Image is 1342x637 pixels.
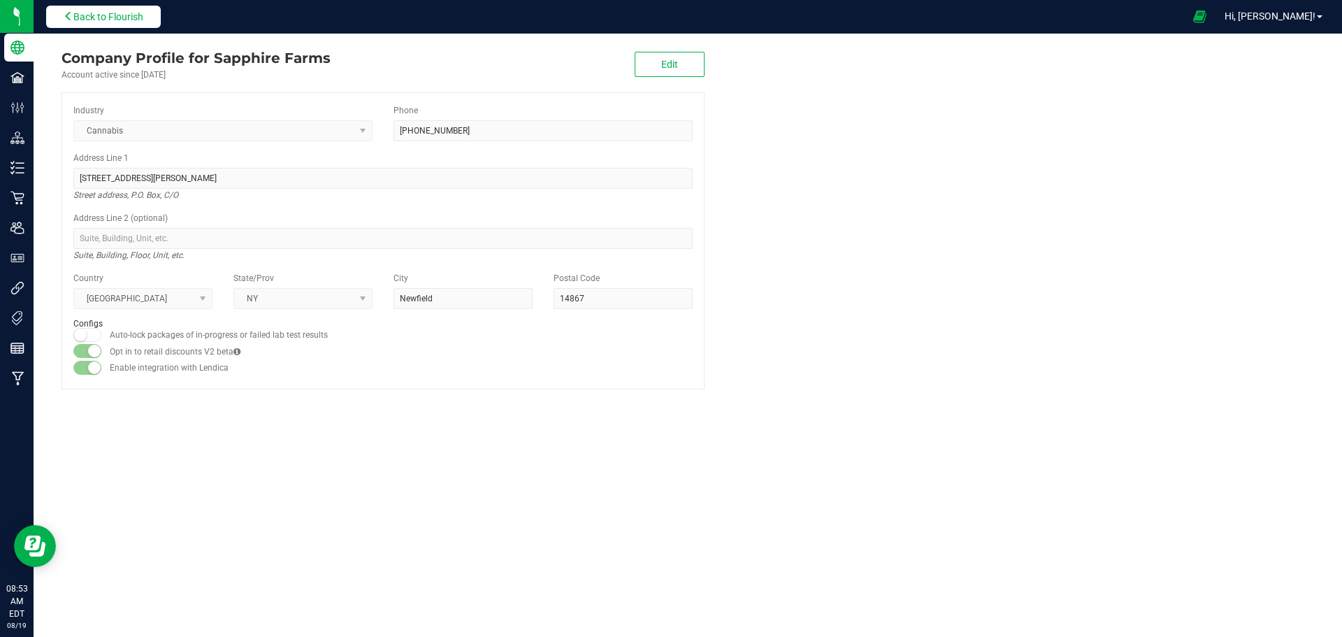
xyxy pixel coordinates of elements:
[73,228,693,249] input: Suite, Building, Unit, etc.
[394,272,408,285] label: City
[394,120,693,141] input: (123) 456-7890
[661,59,678,70] span: Edit
[110,345,240,358] label: Opt in to retail discounts V2 beta
[10,131,24,145] inline-svg: Distribution
[73,212,168,224] label: Address Line 2 (optional)
[62,69,331,81] div: Account active since [DATE]
[73,272,103,285] label: Country
[394,104,418,117] label: Phone
[10,161,24,175] inline-svg: Inventory
[14,525,56,567] iframe: Resource center
[554,288,693,309] input: Postal Code
[73,320,693,329] h2: Configs
[73,11,143,22] span: Back to Flourish
[110,329,328,341] label: Auto-lock packages of in-progress or failed lab test results
[635,52,705,77] button: Edit
[10,221,24,235] inline-svg: Users
[10,311,24,325] inline-svg: Tags
[10,251,24,265] inline-svg: User Roles
[73,247,185,264] i: Suite, Building, Floor, Unit, etc.
[46,6,161,28] button: Back to Flourish
[554,272,600,285] label: Postal Code
[73,104,104,117] label: Industry
[73,168,693,189] input: Address
[73,152,129,164] label: Address Line 1
[110,362,229,374] label: Enable integration with Lendica
[6,620,27,631] p: 08/19
[10,371,24,385] inline-svg: Manufacturing
[394,288,533,309] input: City
[10,341,24,355] inline-svg: Reports
[1184,3,1215,30] span: Open Ecommerce Menu
[6,582,27,620] p: 08:53 AM EDT
[1225,10,1315,22] span: Hi, [PERSON_NAME]!
[73,187,178,203] i: Street address, P.O. Box, C/O
[10,281,24,295] inline-svg: Integrations
[233,272,274,285] label: State/Prov
[62,48,331,69] div: Sapphire Farms
[10,41,24,55] inline-svg: Company
[10,191,24,205] inline-svg: Retail
[10,101,24,115] inline-svg: Configuration
[10,71,24,85] inline-svg: Facilities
